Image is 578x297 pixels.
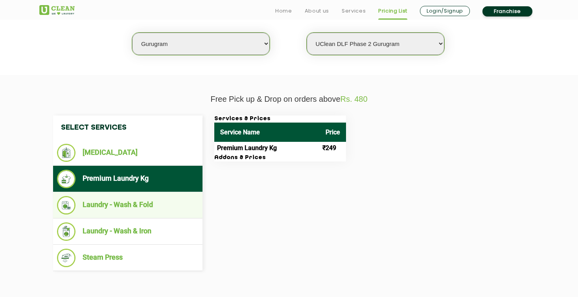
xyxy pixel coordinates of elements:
[57,222,199,241] li: Laundry - Wash & Iron
[57,144,75,162] img: Dry Cleaning
[305,6,329,16] a: About us
[57,144,199,162] li: [MEDICAL_DATA]
[39,5,75,15] img: UClean Laundry and Dry Cleaning
[214,115,346,123] h3: Services & Prices
[342,6,366,16] a: Services
[39,95,539,104] p: Free Pick up & Drop on orders above
[275,6,292,16] a: Home
[320,123,346,142] th: Price
[420,6,470,16] a: Login/Signup
[378,6,407,16] a: Pricing List
[57,196,199,214] li: Laundry - Wash & Fold
[57,249,75,267] img: Steam Press
[482,6,532,16] a: Franchise
[57,222,75,241] img: Laundry - Wash & Iron
[53,115,202,140] h4: Select Services
[214,142,320,154] td: Premium Laundry Kg
[57,170,75,188] img: Premium Laundry Kg
[341,95,368,103] span: Rs. 480
[57,196,75,214] img: Laundry - Wash & Fold
[57,249,199,267] li: Steam Press
[214,123,320,142] th: Service Name
[320,142,346,154] td: ₹249
[57,170,199,188] li: Premium Laundry Kg
[214,154,346,161] h3: Addons & Prices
